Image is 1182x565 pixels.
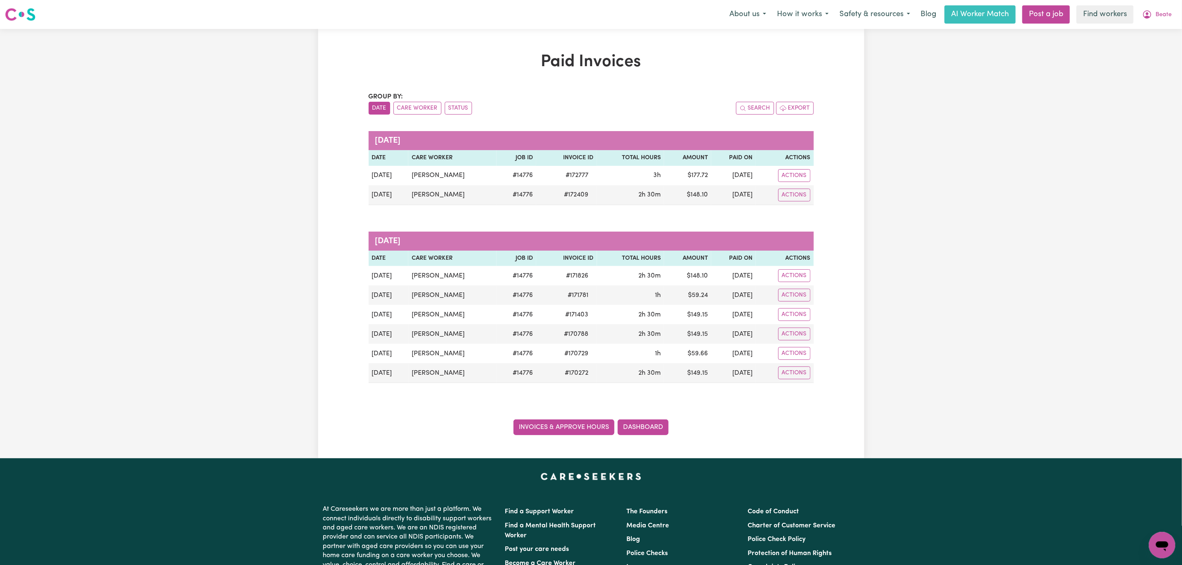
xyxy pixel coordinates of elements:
[626,536,640,543] a: Blog
[496,150,536,166] th: Job ID
[1149,532,1175,558] iframe: Button to launch messaging window, conversation in progress
[408,150,496,166] th: Care Worker
[369,324,408,344] td: [DATE]
[748,508,799,515] a: Code of Conduct
[5,5,36,24] a: Careseekers logo
[664,185,711,205] td: $ 148.10
[1077,5,1134,24] a: Find workers
[916,5,941,24] a: Blog
[369,232,814,251] caption: [DATE]
[711,344,756,363] td: [DATE]
[369,266,408,285] td: [DATE]
[664,285,711,305] td: $ 59.24
[748,536,806,543] a: Police Check Policy
[638,370,661,376] span: 2 hours 30 minutes
[736,102,774,115] button: Search
[756,150,813,166] th: Actions
[408,344,496,363] td: [PERSON_NAME]
[664,266,711,285] td: $ 148.10
[724,6,772,23] button: About us
[505,508,574,515] a: Find a Support Worker
[834,6,916,23] button: Safety & resources
[496,344,536,363] td: # 14776
[408,266,496,285] td: [PERSON_NAME]
[408,363,496,383] td: [PERSON_NAME]
[496,251,536,266] th: Job ID
[1022,5,1070,24] a: Post a job
[772,6,834,23] button: How it works
[626,508,667,515] a: The Founders
[778,366,810,379] button: Actions
[541,473,641,480] a: Careseekers home page
[408,166,496,185] td: [PERSON_NAME]
[664,344,711,363] td: $ 59.66
[711,285,756,305] td: [DATE]
[778,328,810,340] button: Actions
[638,192,661,198] span: 2 hours 30 minutes
[369,52,814,72] h1: Paid Invoices
[638,273,661,279] span: 2 hours 30 minutes
[655,292,661,299] span: 1 hour
[778,189,810,201] button: Actions
[664,305,711,324] td: $ 149.15
[369,93,403,100] span: Group by:
[711,266,756,285] td: [DATE]
[496,185,536,205] td: # 14776
[560,349,594,359] span: # 170729
[536,251,597,266] th: Invoice ID
[711,166,756,185] td: [DATE]
[711,324,756,344] td: [DATE]
[408,305,496,324] td: [PERSON_NAME]
[778,347,810,360] button: Actions
[369,166,408,185] td: [DATE]
[597,251,664,266] th: Total Hours
[638,311,661,318] span: 2 hours 30 minutes
[711,305,756,324] td: [DATE]
[664,150,711,166] th: Amount
[559,190,594,200] span: # 172409
[1156,10,1172,19] span: Beate
[638,331,661,338] span: 2 hours 30 minutes
[626,522,669,529] a: Media Centre
[664,166,711,185] td: $ 177.72
[369,285,408,305] td: [DATE]
[560,368,594,378] span: # 170272
[653,172,661,179] span: 3 hours
[711,150,756,166] th: Paid On
[393,102,441,115] button: sort invoices by care worker
[561,271,594,281] span: # 171826
[711,363,756,383] td: [DATE]
[711,251,756,266] th: Paid On
[496,305,536,324] td: # 14776
[664,324,711,344] td: $ 149.15
[945,5,1016,24] a: AI Worker Match
[496,324,536,344] td: # 14776
[505,522,596,539] a: Find a Mental Health Support Worker
[513,419,614,435] a: Invoices & Approve Hours
[496,266,536,285] td: # 14776
[778,169,810,182] button: Actions
[778,289,810,302] button: Actions
[778,269,810,282] button: Actions
[505,546,569,553] a: Post your care needs
[496,285,536,305] td: # 14776
[408,324,496,344] td: [PERSON_NAME]
[655,350,661,357] span: 1 hour
[536,150,597,166] th: Invoice ID
[748,522,835,529] a: Charter of Customer Service
[408,285,496,305] td: [PERSON_NAME]
[618,419,669,435] a: Dashboard
[408,185,496,205] td: [PERSON_NAME]
[597,150,664,166] th: Total Hours
[778,308,810,321] button: Actions
[496,363,536,383] td: # 14776
[369,251,408,266] th: Date
[711,185,756,205] td: [DATE]
[748,550,832,557] a: Protection of Human Rights
[756,251,813,266] th: Actions
[369,305,408,324] td: [DATE]
[626,550,668,557] a: Police Checks
[369,344,408,363] td: [DATE]
[561,310,594,320] span: # 171403
[408,251,496,266] th: Care Worker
